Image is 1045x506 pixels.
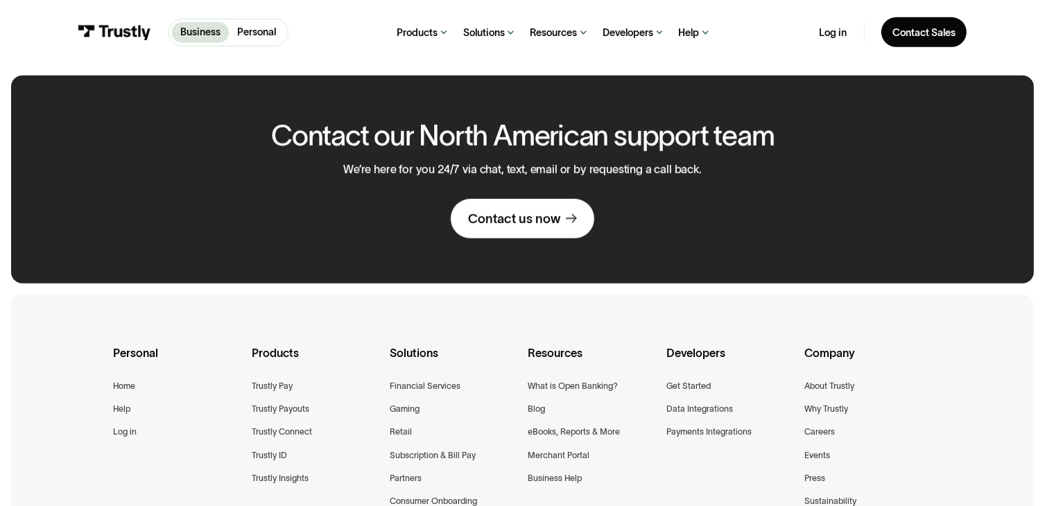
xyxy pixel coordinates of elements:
[678,26,699,40] div: Help
[113,344,240,379] div: Personal
[804,471,825,486] a: Press
[252,344,379,379] div: Products
[252,402,309,417] a: Trustly Payouts
[451,199,594,238] a: Contact us now
[804,425,835,439] a: Careers
[528,402,545,417] a: Blog
[528,344,655,379] div: Resources
[78,25,152,40] img: Trustly Logo
[180,25,221,40] p: Business
[237,25,276,40] p: Personal
[390,425,412,439] a: Retail
[603,26,653,40] div: Developers
[804,448,830,463] a: Events
[463,26,505,40] div: Solutions
[804,344,931,379] div: Company
[252,448,287,463] a: Trustly ID
[172,22,229,42] a: Business
[666,344,793,379] div: Developers
[271,121,774,152] h2: Contact our North American support team
[113,425,137,439] a: Log in
[397,26,438,40] div: Products
[528,448,589,463] a: Merchant Portal
[468,211,560,227] div: Contact us now
[530,26,577,40] div: Resources
[390,448,476,463] a: Subscription & Bill Pay
[252,471,309,486] a: Trustly Insights
[666,379,711,394] a: Get Started
[528,471,582,486] a: Business Help
[892,26,956,40] div: Contact Sales
[390,402,420,417] a: Gaming
[252,425,312,439] a: Trustly Connect
[528,425,620,439] a: eBooks, Reports & More
[343,163,702,177] p: We’re here for you 24/7 via chat, text, email or by requesting a call back.
[390,471,422,486] a: Partners
[804,379,854,394] a: About Trustly
[819,26,847,40] a: Log in
[113,379,135,394] a: Home
[666,425,752,439] a: Payments Integrations
[390,379,460,394] a: Financial Services
[252,379,293,394] a: Trustly Pay
[881,17,967,47] a: Contact Sales
[528,379,618,394] a: What is Open Banking?
[804,402,848,417] a: Why Trustly
[113,402,130,417] a: Help
[229,22,284,42] a: Personal
[666,402,733,417] a: Data Integrations
[390,344,517,379] div: Solutions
